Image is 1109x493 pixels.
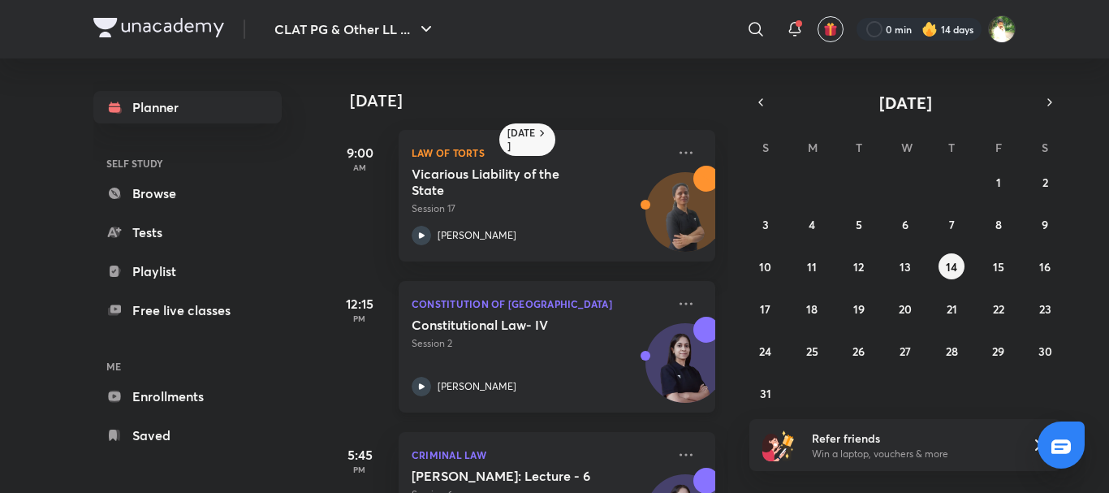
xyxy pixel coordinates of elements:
img: referral [762,429,795,461]
button: August 5, 2025 [846,211,872,237]
p: [PERSON_NAME] [438,379,516,394]
button: August 28, 2025 [939,338,964,364]
abbr: August 25, 2025 [806,344,818,359]
button: August 4, 2025 [799,211,825,237]
p: PM [327,465,392,474]
abbr: August 10, 2025 [759,259,771,275]
img: streak [921,21,938,37]
abbr: August 6, 2025 [902,217,908,232]
button: August 12, 2025 [846,253,872,279]
img: Company Logo [93,18,224,37]
abbr: Saturday [1042,140,1048,155]
button: August 27, 2025 [892,338,918,364]
p: Session 17 [412,201,667,216]
p: Session 2 [412,336,667,351]
abbr: Wednesday [901,140,913,155]
abbr: August 27, 2025 [900,344,911,359]
abbr: August 16, 2025 [1039,259,1051,275]
a: Company Logo [93,18,224,41]
button: August 31, 2025 [753,380,779,406]
button: August 23, 2025 [1032,296,1058,322]
h5: Vicarious Liability of the State [412,166,614,198]
abbr: Tuesday [856,140,862,155]
h6: SELF STUDY [93,149,282,177]
button: August 10, 2025 [753,253,779,279]
a: Free live classes [93,294,282,327]
abbr: Monday [808,140,818,155]
abbr: August 21, 2025 [947,301,957,317]
abbr: August 12, 2025 [853,259,864,275]
button: August 29, 2025 [986,338,1012,364]
button: August 19, 2025 [846,296,872,322]
a: Playlist [93,255,282,288]
abbr: August 17, 2025 [760,301,770,317]
button: August 6, 2025 [892,211,918,237]
button: August 18, 2025 [799,296,825,322]
p: Law of Torts [412,143,667,162]
button: August 8, 2025 [986,211,1012,237]
span: [DATE] [879,92,932,114]
a: Tests [93,216,282,249]
h6: Refer friends [812,430,1012,447]
button: August 15, 2025 [986,253,1012,279]
abbr: August 4, 2025 [809,217,815,232]
button: August 21, 2025 [939,296,964,322]
h5: Bhartiya Sakshya Adhiniyam: Lecture - 6 [412,468,614,484]
img: Avatar [646,332,724,410]
a: Browse [93,177,282,210]
button: August 1, 2025 [986,169,1012,195]
button: August 26, 2025 [846,338,872,364]
abbr: August 22, 2025 [993,301,1004,317]
a: Planner [93,91,282,123]
h5: 12:15 [327,294,392,314]
abbr: August 28, 2025 [946,344,958,359]
p: Constitution of [GEOGRAPHIC_DATA] [412,294,667,314]
button: August 3, 2025 [753,211,779,237]
h4: [DATE] [350,91,731,110]
p: PM [327,314,392,323]
button: August 20, 2025 [892,296,918,322]
abbr: Thursday [948,140,955,155]
abbr: August 20, 2025 [899,301,912,317]
p: [PERSON_NAME] [438,228,516,243]
abbr: August 30, 2025 [1038,344,1052,359]
abbr: August 18, 2025 [806,301,818,317]
button: August 7, 2025 [939,211,964,237]
button: [DATE] [772,91,1038,114]
p: AM [327,162,392,172]
img: Avatar [646,181,724,259]
h5: 9:00 [327,143,392,162]
abbr: August 24, 2025 [759,344,771,359]
abbr: August 14, 2025 [946,259,957,275]
button: August 13, 2025 [892,253,918,279]
h5: Constitutional Law- IV [412,317,614,333]
abbr: August 5, 2025 [856,217,862,232]
abbr: August 15, 2025 [993,259,1004,275]
button: August 2, 2025 [1032,169,1058,195]
button: August 24, 2025 [753,338,779,364]
h6: ME [93,352,282,380]
abbr: August 8, 2025 [995,217,1002,232]
a: Enrollments [93,380,282,413]
img: Harshal Jadhao [988,15,1016,43]
abbr: August 19, 2025 [853,301,865,317]
abbr: August 13, 2025 [900,259,911,275]
abbr: August 1, 2025 [996,175,1001,190]
abbr: Friday [995,140,1002,155]
abbr: August 3, 2025 [762,217,769,232]
button: August 17, 2025 [753,296,779,322]
abbr: August 7, 2025 [949,217,955,232]
button: August 30, 2025 [1032,338,1058,364]
a: Saved [93,419,282,452]
abbr: August 23, 2025 [1039,301,1051,317]
p: Criminal Law [412,445,667,465]
button: CLAT PG & Other LL ... [265,13,446,45]
abbr: Sunday [762,140,769,155]
h5: 5:45 [327,445,392,465]
abbr: August 2, 2025 [1042,175,1048,190]
button: avatar [818,16,844,42]
abbr: August 11, 2025 [807,259,817,275]
button: August 25, 2025 [799,338,825,364]
abbr: August 9, 2025 [1042,217,1048,232]
button: August 9, 2025 [1032,211,1058,237]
